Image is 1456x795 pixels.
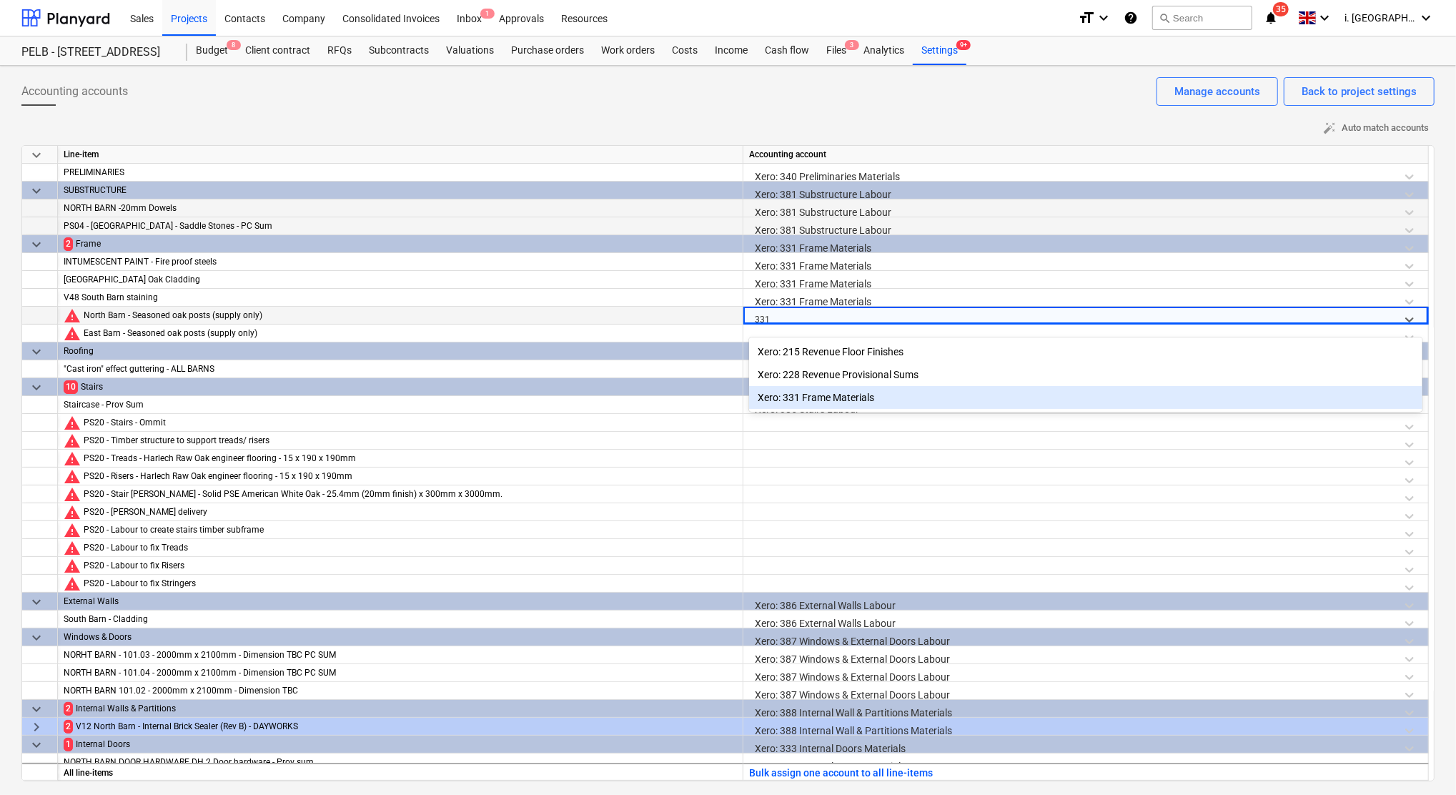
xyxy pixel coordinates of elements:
[64,646,737,664] div: NORHT BARN - 101.03 - 2000mm x 2100mm - Dimension TBC PC SUM
[64,611,737,628] div: South Barn - Cladding
[64,503,81,520] span: No accounting account chosen for line-item. Line-item is not allowed to be connected to cost docu...
[84,414,737,432] div: PS20 - Stairs - Ommit
[1323,120,1429,137] span: Auto match accounts
[1417,9,1435,26] i: keyboard_arrow_down
[480,9,495,19] span: 1
[64,754,737,771] div: NORTH BARN DOOR HARDWARE DH.2 Door hardware - Prov sum
[64,432,81,449] span: No accounting account chosen for line-item. Line-item is not allowed to be connected to cost docu...
[76,736,737,754] div: Internal Doors
[913,36,966,65] a: Settings9+
[1273,2,1289,16] span: 35
[84,432,737,450] div: PS20 - Timber structure to support treads/ risers
[319,36,360,65] a: RFQs
[64,307,81,324] span: No accounting account chosen for line-item. Line-item is not allowed to be connected to cost docu...
[64,738,73,751] span: 1
[64,237,73,251] span: 2
[706,36,756,65] div: Income
[64,325,81,342] span: No accounting account chosen for line-item. Line-item is not allowed to be connected to cost docu...
[1095,9,1112,26] i: keyboard_arrow_down
[84,307,737,325] div: North Barn - Seasoned oak posts (supply only)
[84,575,737,593] div: PS20 - Labour to fix Stringers
[64,199,737,217] div: NORTH BARN -20mm Dowels
[1157,77,1278,106] button: Manage accounts
[84,450,737,468] div: PS20 - Treads - Harlech Raw Oak engineer flooring - 15 x 190 x 190mm
[64,575,81,592] span: No accounting account chosen for line-item. Line-item is not allowed to be connected to cost docu...
[749,340,1422,363] div: Xero: 215 Revenue Floor Finishes
[28,182,45,199] span: keyboard_arrow_down
[64,253,737,271] div: INTUMESCENT PAINT - Fire proof steels
[360,36,437,65] a: Subcontracts
[58,146,743,164] div: Line-item
[28,379,45,396] span: keyboard_arrow_down
[64,289,737,307] div: V48 South Barn staining
[21,45,170,60] div: PELB - [STREET_ADDRESS]
[743,146,1429,164] div: Accounting account
[855,36,913,65] div: Analytics
[1302,82,1417,101] div: Back to project settings
[58,762,743,780] div: All line-items
[593,36,663,65] div: Work orders
[28,701,45,718] span: keyboard_arrow_down
[76,718,737,736] div: V12 North Barn - Internal Brick Sealer (Rev B) - DAYWORKS
[64,396,737,414] div: Staircase - Prov Sum
[237,36,319,65] a: Client contract
[1284,77,1435,106] button: Back to project settings
[21,83,128,100] span: Accounting accounts
[1385,726,1456,795] div: Chat Widget
[1316,9,1333,26] i: keyboard_arrow_down
[1264,9,1278,26] i: notifications
[845,40,859,50] span: 3
[64,593,737,611] div: External Walls
[1078,9,1095,26] i: format_size
[64,557,81,574] span: No accounting account chosen for line-item. Line-item is not allowed to be connected to cost docu...
[28,147,45,164] span: keyboard_arrow_down
[64,380,78,394] span: 10
[956,40,971,50] span: 9+
[1159,12,1170,24] span: search
[437,36,502,65] a: Valuations
[1317,117,1435,139] button: Auto match accounts
[28,629,45,646] span: keyboard_arrow_down
[84,468,737,485] div: PS20 - Risers - Harlech Raw Oak engineer flooring - 15 x 190 x 190mm
[84,485,737,503] div: PS20 - Stair stringer - Solid PSE American White Oak - 25.4mm (20mm finish) x 300mm x 3000mm.
[64,720,73,734] span: 2
[64,521,81,538] span: No accounting account chosen for line-item. Line-item is not allowed to be connected to cost docu...
[84,521,737,539] div: PS20 - Labour to create stairs timber subframe
[28,593,45,611] span: keyboard_arrow_down
[64,360,737,378] div: "Cast iron" effect guttering - ALL BARNS
[64,342,737,360] div: Roofing
[749,764,933,781] button: Bulk assign one account to all line-items
[502,36,593,65] div: Purchase orders
[1174,82,1260,101] div: Manage accounts
[756,36,818,65] a: Cash flow
[64,182,737,199] div: SUBSTRUCTURE
[749,386,1422,409] div: Xero: 331 Frame Materials
[64,217,737,235] div: PS04 - North Barn - Saddle Stones - PC Sum
[84,325,737,342] div: East Barn - Seasoned oak posts (supply only)
[28,736,45,754] span: keyboard_arrow_down
[64,702,73,716] span: 2
[84,539,737,557] div: PS20 - Labour to fix Treads
[913,36,966,65] div: Settings
[64,628,737,646] div: Windows & Doors
[28,236,45,253] span: keyboard_arrow_down
[28,719,45,736] span: keyboard_arrow_right
[1124,9,1138,26] i: Knowledge base
[227,40,241,50] span: 8
[64,539,81,556] span: No accounting account chosen for line-item. Line-item is not allowed to be connected to cost docu...
[663,36,706,65] a: Costs
[1344,12,1416,24] span: i. [GEOGRAPHIC_DATA]
[28,343,45,360] span: keyboard_arrow_down
[64,164,737,182] div: PRELIMINARIES
[749,363,1422,386] div: Xero: 228 Revenue Provisional Sums
[64,414,81,431] span: No accounting account chosen for line-item. Line-item is not allowed to be connected to cost docu...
